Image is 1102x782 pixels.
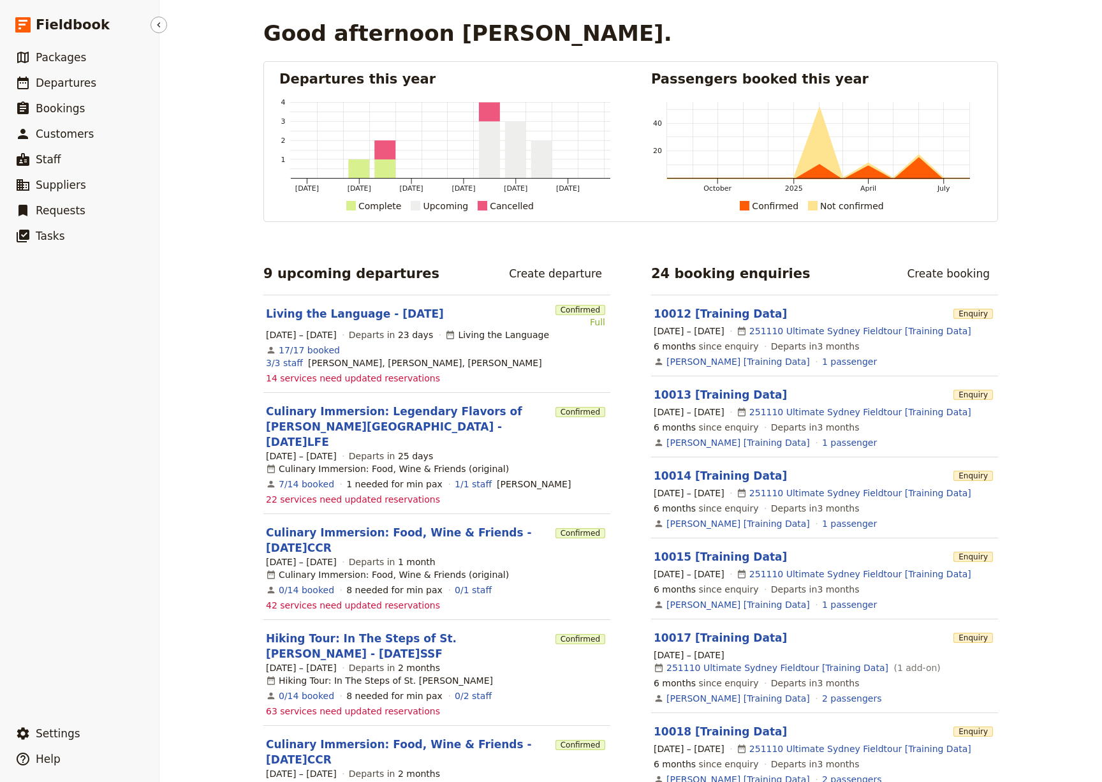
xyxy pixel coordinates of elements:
[266,631,550,661] a: Hiking Tour: In The Steps of St. [PERSON_NAME] - [DATE]SSF
[556,184,580,193] tspan: [DATE]
[899,263,998,284] a: Create booking
[398,451,433,461] span: 25 days
[266,357,303,369] a: 3/3 staff
[666,661,888,674] a: 251110 Ultimate Sydney Fieldtour [Training Data]
[266,306,444,321] a: Living the Language - [DATE]
[654,422,696,432] span: 6 months
[749,487,971,499] a: 251110 Ultimate Sydney Fieldtour [Training Data]
[953,727,993,737] span: Enquiry
[36,753,61,765] span: Help
[455,690,492,702] a: 0/2 staff
[348,184,371,193] tspan: [DATE]
[281,98,286,107] tspan: 4
[295,184,319,193] tspan: [DATE]
[266,705,440,718] span: 63 services need updated reservations
[654,421,759,434] span: since enquiry
[771,421,860,434] span: Departs in 3 months
[654,341,696,351] span: 6 months
[36,204,85,217] span: Requests
[953,390,993,400] span: Enquiry
[281,136,286,145] tspan: 2
[953,552,993,562] span: Enquiry
[452,184,475,193] tspan: [DATE]
[398,557,436,567] span: 1 month
[349,767,440,780] span: Departs in
[822,436,877,449] a: View the passengers for this booking
[654,325,724,337] span: [DATE] – [DATE]
[281,156,286,164] tspan: 1
[445,328,549,341] div: Living the Language
[937,184,950,193] tspan: July
[36,727,80,740] span: Settings
[36,128,94,140] span: Customers
[654,568,724,580] span: [DATE] – [DATE]
[555,634,605,644] span: Confirmed
[654,550,787,563] a: 10015 [Training Data]
[654,502,759,515] span: since enquiry
[346,584,443,596] div: 8 needed for min pax
[455,478,492,491] a: 1/1 staff
[654,583,759,596] span: since enquiry
[654,469,787,482] a: 10014 [Training Data]
[266,450,337,462] span: [DATE] – [DATE]
[36,102,85,115] span: Bookings
[820,198,884,214] div: Not confirmed
[953,633,993,643] span: Enquiry
[266,767,337,780] span: [DATE] – [DATE]
[398,769,440,779] span: 2 months
[36,153,61,166] span: Staff
[555,316,605,328] div: Full
[771,340,860,353] span: Departs in 3 months
[703,184,731,193] tspan: October
[455,584,492,596] a: 0/1 staff
[36,15,110,34] span: Fieldbook
[266,556,337,568] span: [DATE] – [DATE]
[555,740,605,750] span: Confirmed
[36,77,96,89] span: Departures
[263,20,672,46] h1: Good afternoon [PERSON_NAME].
[555,305,605,315] span: Confirmed
[785,184,803,193] tspan: 2025
[266,404,550,450] a: Culinary Immersion: Legendary Flavors of [PERSON_NAME][GEOGRAPHIC_DATA] - [DATE]LFE
[266,525,550,556] a: Culinary Immersion: Food, Wine & Friends - [DATE]CCR
[400,184,423,193] tspan: [DATE]
[654,677,759,690] span: since enquiry
[279,70,610,89] h2: Departures this year
[860,184,876,193] tspan: April
[346,478,443,491] div: 1 needed for min pax
[654,742,724,755] span: [DATE] – [DATE]
[654,307,787,320] a: 10012 [Training Data]
[822,517,877,530] a: View the passengers for this booking
[666,517,810,530] a: [PERSON_NAME] [Training Data]
[666,355,810,368] a: [PERSON_NAME] [Training Data]
[651,70,982,89] h2: Passengers booked this year
[279,478,334,491] a: View the bookings for this departure
[346,690,443,702] div: 8 needed for min pax
[263,264,439,283] h2: 9 upcoming departures
[752,198,798,214] div: Confirmed
[504,184,527,193] tspan: [DATE]
[279,584,334,596] a: View the bookings for this departure
[266,372,440,385] span: 14 services need updated reservations
[771,502,860,515] span: Departs in 3 months
[654,584,696,594] span: 6 months
[654,406,724,418] span: [DATE] – [DATE]
[654,340,759,353] span: since enquiry
[266,599,440,612] span: 42 services need updated reservations
[501,263,610,284] a: Create departure
[266,737,550,767] a: Culinary Immersion: Food, Wine & Friends - [DATE]CCR
[749,742,971,755] a: 251110 Ultimate Sydney Fieldtour [Training Data]
[36,51,86,64] span: Packages
[666,436,810,449] a: [PERSON_NAME] [Training Data]
[279,690,334,702] a: View the bookings for this departure
[266,462,509,475] div: Culinary Immersion: Food, Wine & Friends (original)
[654,759,696,769] span: 6 months
[266,328,337,341] span: [DATE] – [DATE]
[349,328,433,341] span: Departs in
[666,692,810,705] a: [PERSON_NAME] [Training Data]
[349,661,440,674] span: Departs in
[653,147,662,155] tspan: 20
[349,556,436,568] span: Departs in
[423,198,468,214] div: Upcoming
[654,631,787,644] a: 10017 [Training Data]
